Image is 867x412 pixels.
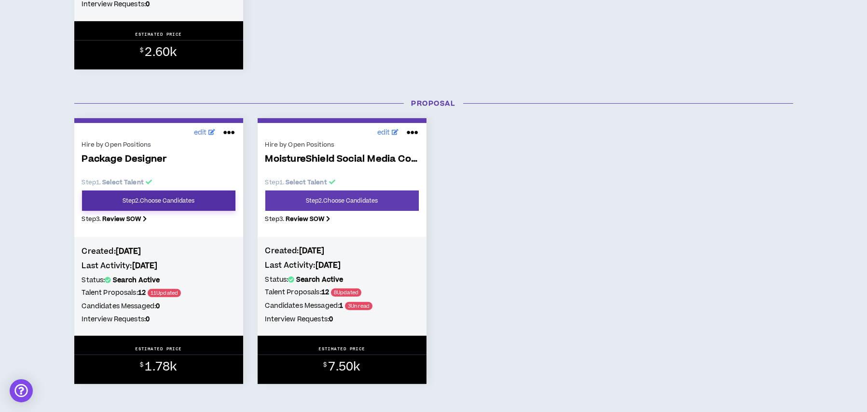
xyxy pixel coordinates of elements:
[135,346,182,352] p: ESTIMATED PRICE
[265,275,419,285] h5: Status:
[194,128,207,138] span: edit
[140,361,143,369] sup: $
[265,191,419,211] a: Step2.Choose Candidates
[331,288,361,297] span: 8 Updated
[82,140,235,149] div: Hire by Open Positions
[296,275,344,285] b: Search Active
[286,178,327,187] b: Select Talent
[299,246,325,256] b: [DATE]
[156,302,160,311] b: 0
[329,315,333,324] b: 0
[377,128,390,138] span: edit
[132,261,158,271] b: [DATE]
[82,275,235,286] h5: Status:
[375,125,401,140] a: edit
[10,379,33,402] div: Open Intercom Messenger
[321,288,329,297] b: 12
[318,346,365,352] p: ESTIMATED PRICE
[113,275,160,285] b: Search Active
[265,287,419,298] h5: Talent Proposals:
[323,361,327,369] sup: $
[265,140,419,149] div: Hire by Open Positions
[265,301,419,312] h5: Candidates Messaged:
[286,215,324,223] b: Review SOW
[265,314,419,325] h5: Interview Requests:
[82,246,235,257] h4: Created:
[82,178,235,187] p: Step 1 .
[82,301,235,312] h5: Candidates Messaged:
[265,154,419,165] span: MoistureShield Social Media Content Creation
[82,154,235,165] span: Package Designer
[265,260,419,271] h4: Last Activity:
[329,358,360,375] span: 7.50k
[82,314,235,325] h5: Interview Requests:
[102,215,141,223] b: Review SOW
[265,215,419,223] p: Step 3 .
[146,315,150,324] b: 0
[102,178,144,187] b: Select Talent
[116,246,141,257] b: [DATE]
[135,31,182,37] p: ESTIMATED PRICE
[145,44,177,61] span: 2.60k
[82,261,235,271] h4: Last Activity:
[67,98,800,109] h3: Proposal
[138,288,146,298] b: 12
[339,301,343,311] b: 1
[345,302,372,310] span: 3 Unread
[265,178,419,187] p: Step 1 .
[140,46,143,55] sup: $
[82,288,235,299] h5: Talent Proposals:
[265,246,419,256] h4: Created:
[145,358,177,375] span: 1.78k
[82,215,235,223] p: Step 3 .
[316,260,341,271] b: [DATE]
[148,289,181,297] span: 11 Updated
[82,191,235,211] a: Step2.Choose Candidates
[192,125,218,140] a: edit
